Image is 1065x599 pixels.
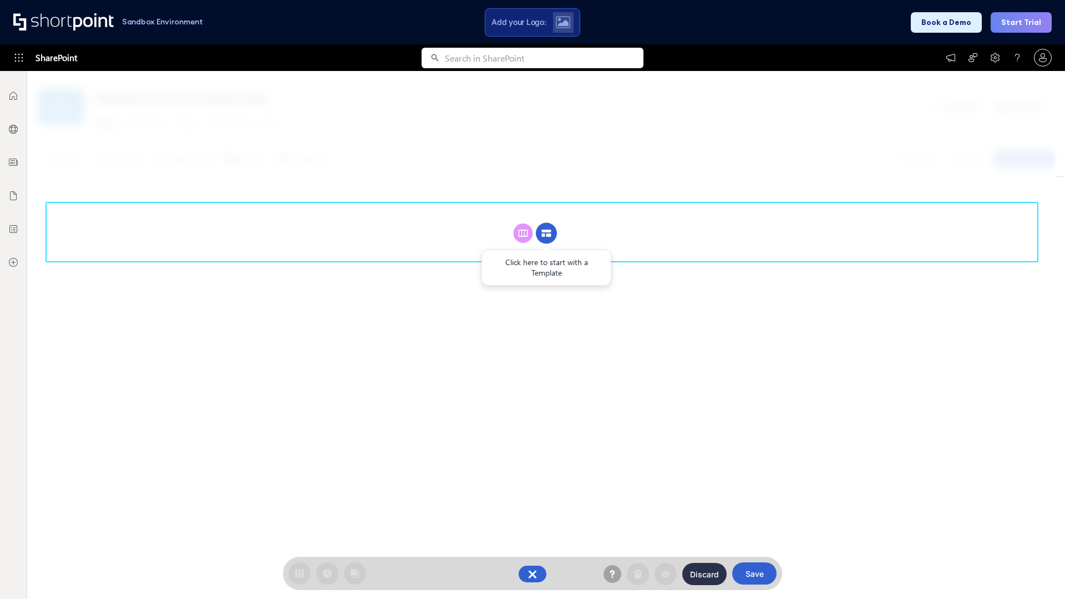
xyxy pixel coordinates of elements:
[1010,546,1065,599] iframe: Chat Widget
[556,16,570,28] img: Upload logo
[491,17,546,27] span: Add your Logo:
[991,12,1052,33] button: Start Trial
[445,48,643,68] input: Search in SharePoint
[122,19,203,25] h1: Sandbox Environment
[682,563,727,585] button: Discard
[35,44,77,71] span: SharePoint
[911,12,982,33] button: Book a Demo
[732,562,777,585] button: Save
